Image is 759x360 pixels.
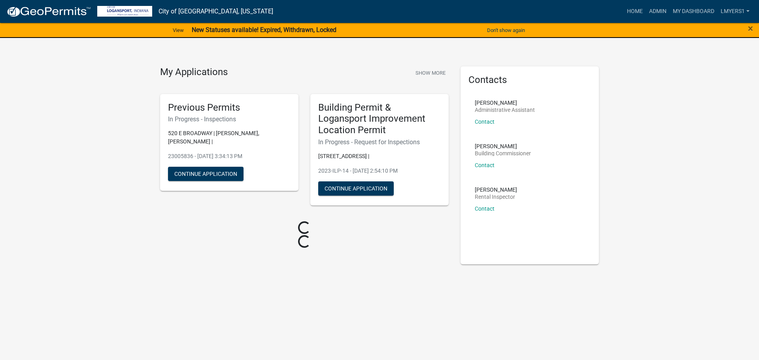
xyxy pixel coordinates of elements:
p: [PERSON_NAME] [475,187,517,192]
a: City of [GEOGRAPHIC_DATA], [US_STATE] [159,5,273,18]
strong: New Statuses available! Expired, Withdrawn, Locked [192,26,336,34]
button: Continue Application [168,167,244,181]
a: Contact [475,162,495,168]
a: View [170,24,187,37]
p: Building Commissioner [475,151,531,156]
a: Home [624,4,646,19]
span: × [748,23,753,34]
p: [STREET_ADDRESS] | [318,152,441,160]
p: 2023-ILP-14 - [DATE] 2:54:10 PM [318,167,441,175]
p: [PERSON_NAME] [475,143,531,149]
p: Rental Inspector [475,194,517,200]
h6: In Progress - Inspections [168,115,291,123]
button: Show More [412,66,449,79]
h5: Previous Permits [168,102,291,113]
a: Admin [646,4,670,19]
p: 23005836 - [DATE] 3:34:13 PM [168,152,291,160]
a: Contact [475,205,495,212]
a: lmyers1 [717,4,753,19]
img: City of Logansport, Indiana [97,6,152,17]
a: Contact [475,119,495,125]
h6: In Progress - Request for Inspections [318,138,441,146]
h5: Building Permit & Logansport Improvement Location Permit [318,102,441,136]
button: Close [748,24,753,33]
h4: My Applications [160,66,228,78]
p: Administrative Assistant [475,107,535,113]
button: Continue Application [318,181,394,196]
h5: Contacts [468,74,591,86]
p: [PERSON_NAME] [475,100,535,106]
p: 520 E BROADWAY | [PERSON_NAME], [PERSON_NAME] | [168,129,291,146]
button: Don't show again [484,24,528,37]
a: My Dashboard [670,4,717,19]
